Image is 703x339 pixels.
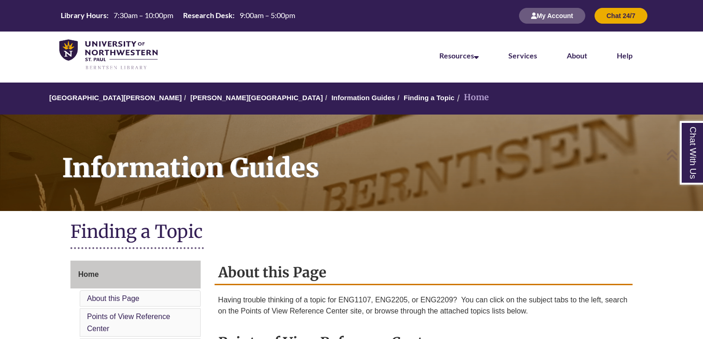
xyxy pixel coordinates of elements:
a: Finding a Topic [404,94,455,102]
span: 7:30am – 10:00pm [114,11,173,19]
button: My Account [519,8,585,24]
a: Services [508,51,537,60]
span: 9:00am – 5:00pm [240,11,295,19]
th: Research Desk: [179,10,236,20]
a: [GEOGRAPHIC_DATA][PERSON_NAME] [49,94,182,102]
a: Resources [439,51,479,60]
li: Home [455,91,489,104]
a: Chat 24/7 [595,12,647,19]
a: My Account [519,12,585,19]
a: Points of View Reference Center [87,313,170,333]
button: Chat 24/7 [595,8,647,24]
h1: Information Guides [52,115,703,199]
table: Hours Today [57,10,299,20]
a: Hours Today [57,10,299,21]
h2: About this Page [215,261,633,285]
th: Library Hours: [57,10,110,20]
a: [PERSON_NAME][GEOGRAPHIC_DATA] [190,94,323,102]
a: Home [70,261,201,288]
h1: Finding a Topic [70,220,633,245]
p: Having trouble thinking of a topic for ENG1107, ENG2205, or ENG2209? You can click on the subject... [218,294,629,317]
span: Home [78,270,99,278]
a: Information Guides [331,94,395,102]
a: Back to Top [666,148,701,161]
img: UNWSP Library Logo [59,39,158,70]
a: About this Page [87,294,139,302]
a: Help [617,51,633,60]
a: About [567,51,587,60]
